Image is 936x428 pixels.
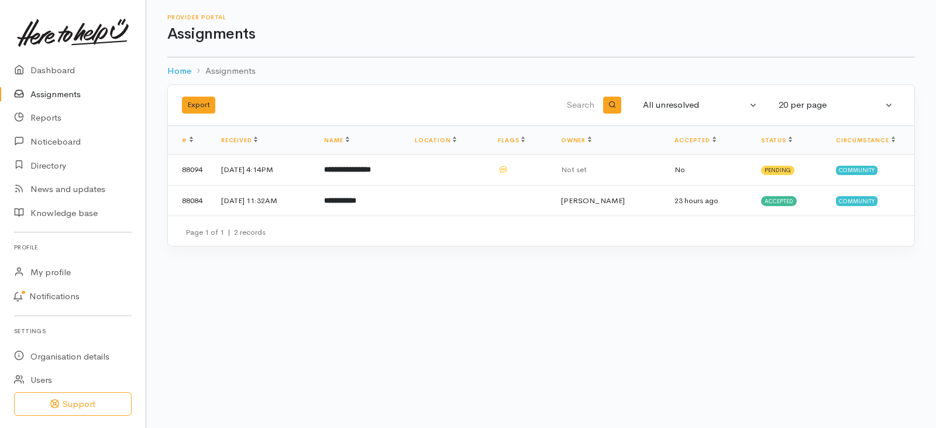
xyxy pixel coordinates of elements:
[182,97,215,114] button: Export
[498,136,525,144] a: Flags
[212,185,315,215] td: [DATE] 11:32AM
[228,227,230,237] span: |
[182,136,193,144] a: #
[836,166,877,175] span: Community
[167,14,915,20] h6: Provider Portal
[761,136,792,144] a: Status
[221,136,257,144] a: Received
[779,98,883,112] div: 20 per page
[168,185,212,215] td: 88084
[14,239,132,255] h6: Profile
[561,165,587,174] span: Not set
[409,91,597,119] input: Search
[761,166,794,175] span: Pending
[167,57,915,85] nav: breadcrumb
[167,64,191,78] a: Home
[167,26,915,43] h1: Assignments
[212,155,315,186] td: [DATE] 4:14PM
[324,136,349,144] a: Name
[675,165,685,174] span: No
[772,94,900,117] button: 20 per page
[561,196,625,206] span: [PERSON_NAME]
[761,196,797,206] span: Accepted
[636,94,765,117] button: All unresolved
[561,136,591,144] a: Owner
[643,98,747,112] div: All unresolved
[836,136,895,144] a: Circumstance
[168,155,212,186] td: 88094
[191,64,256,78] li: Assignments
[14,323,132,339] h6: Settings
[185,227,266,237] small: Page 1 of 1 2 records
[836,196,877,206] span: Community
[675,136,715,144] a: Accepted
[415,136,456,144] a: Location
[675,196,718,206] time: 23 hours ago
[14,392,132,416] button: Support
